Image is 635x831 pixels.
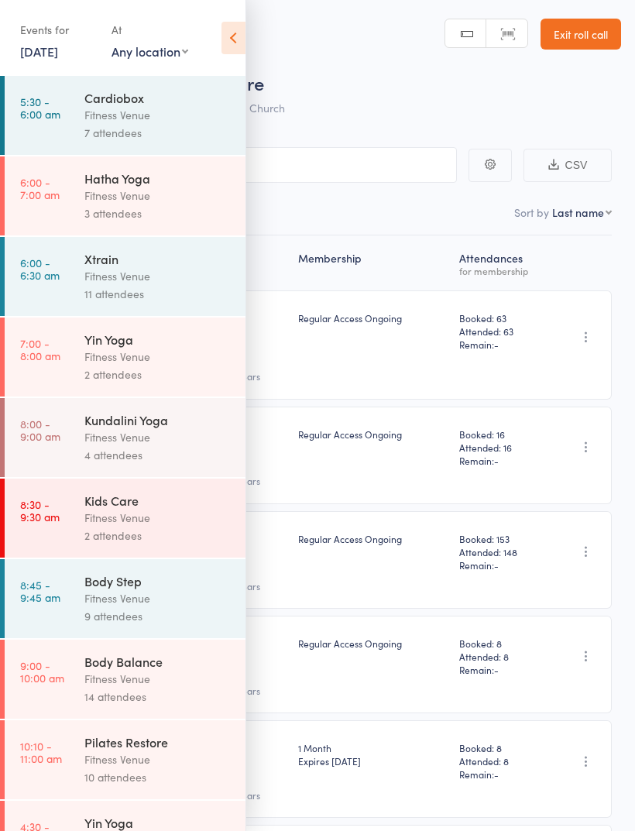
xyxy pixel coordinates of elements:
time: 9:00 - 10:00 am [20,659,64,684]
div: Any location [112,43,188,60]
div: 9 attendees [84,607,232,625]
time: 6:00 - 6:30 am [20,256,60,281]
a: 6:00 -6:30 amXtrainFitness Venue11 attendees [5,237,245,316]
div: Regular Access Ongoing [298,532,447,545]
label: Sort by [514,204,549,220]
span: Attended: 148 [459,545,541,558]
a: 7:00 -8:00 amYin YogaFitness Venue2 attendees [5,318,245,397]
div: Xtrain [84,250,232,267]
div: Membership [292,242,453,283]
div: 3 attendees [84,204,232,222]
span: Attended: 8 [459,754,541,767]
div: Fitness Venue [84,106,232,124]
div: 4 attendees [84,446,232,464]
a: 8:30 -9:30 amKids CareFitness Venue2 attendees [5,479,245,558]
div: Fitness Venue [84,187,232,204]
span: - [494,767,499,781]
span: Booked: 153 [459,532,541,545]
span: Remain: [459,338,541,351]
div: At [112,17,188,43]
div: Yin Yoga [84,814,232,831]
span: Remain: [459,767,541,781]
span: Booked: 63 [459,311,541,325]
time: 8:00 - 9:00 am [20,417,60,442]
div: 7 attendees [84,124,232,142]
span: Booked: 8 [459,637,541,650]
div: 14 attendees [84,688,232,706]
div: Fitness Venue [84,589,232,607]
div: 10 attendees [84,768,232,786]
a: 5:30 -6:00 amCardioboxFitness Venue7 attendees [5,76,245,155]
div: Fitness Venue [84,348,232,366]
div: Last name [552,204,604,220]
a: 6:00 -7:00 amHatha YogaFitness Venue3 attendees [5,156,245,235]
span: - [494,558,499,572]
span: - [494,338,499,351]
div: Fitness Venue [84,670,232,688]
div: Fitness Venue [84,267,232,285]
div: Pilates Restore [84,733,232,750]
div: Expires [DATE] [298,754,447,767]
span: - [494,454,499,467]
div: Fitness Venue [84,428,232,446]
div: 2 attendees [84,366,232,383]
div: Hatha Yoga [84,170,232,187]
div: Fitness Venue [84,509,232,527]
div: Body Balance [84,653,232,670]
span: Old Church [228,100,285,115]
a: Exit roll call [541,19,621,50]
button: CSV [523,149,612,182]
time: 6:00 - 7:00 am [20,176,60,201]
div: Yin Yoga [84,331,232,348]
div: Kundalini Yoga [84,411,232,428]
div: Kids Care [84,492,232,509]
span: - [494,663,499,676]
div: 11 attendees [84,285,232,303]
div: Regular Access Ongoing [298,311,447,325]
span: Attended: 63 [459,325,541,338]
span: Remain: [459,454,541,467]
div: Regular Access Ongoing [298,428,447,441]
div: Events for [20,17,96,43]
span: Booked: 16 [459,428,541,441]
div: Fitness Venue [84,750,232,768]
div: 2 attendees [84,527,232,544]
time: 8:45 - 9:45 am [20,579,60,603]
div: 1 Month [298,741,447,767]
a: [DATE] [20,43,58,60]
div: Body Step [84,572,232,589]
span: Attended: 16 [459,441,541,454]
span: Remain: [459,663,541,676]
a: 10:10 -11:00 amPilates RestoreFitness Venue10 attendees [5,720,245,799]
div: Cardiobox [84,89,232,106]
div: Regular Access Ongoing [298,637,447,650]
span: Attended: 8 [459,650,541,663]
span: Remain: [459,558,541,572]
time: 7:00 - 8:00 am [20,337,60,362]
a: 8:45 -9:45 amBody StepFitness Venue9 attendees [5,559,245,638]
span: Booked: 8 [459,741,541,754]
a: 8:00 -9:00 amKundalini YogaFitness Venue4 attendees [5,398,245,477]
div: Atten­dances [453,242,547,283]
time: 8:30 - 9:30 am [20,498,60,523]
div: for membership [459,266,541,276]
time: 5:30 - 6:00 am [20,95,60,120]
time: 10:10 - 11:00 am [20,740,62,764]
a: 9:00 -10:00 amBody BalanceFitness Venue14 attendees [5,640,245,719]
